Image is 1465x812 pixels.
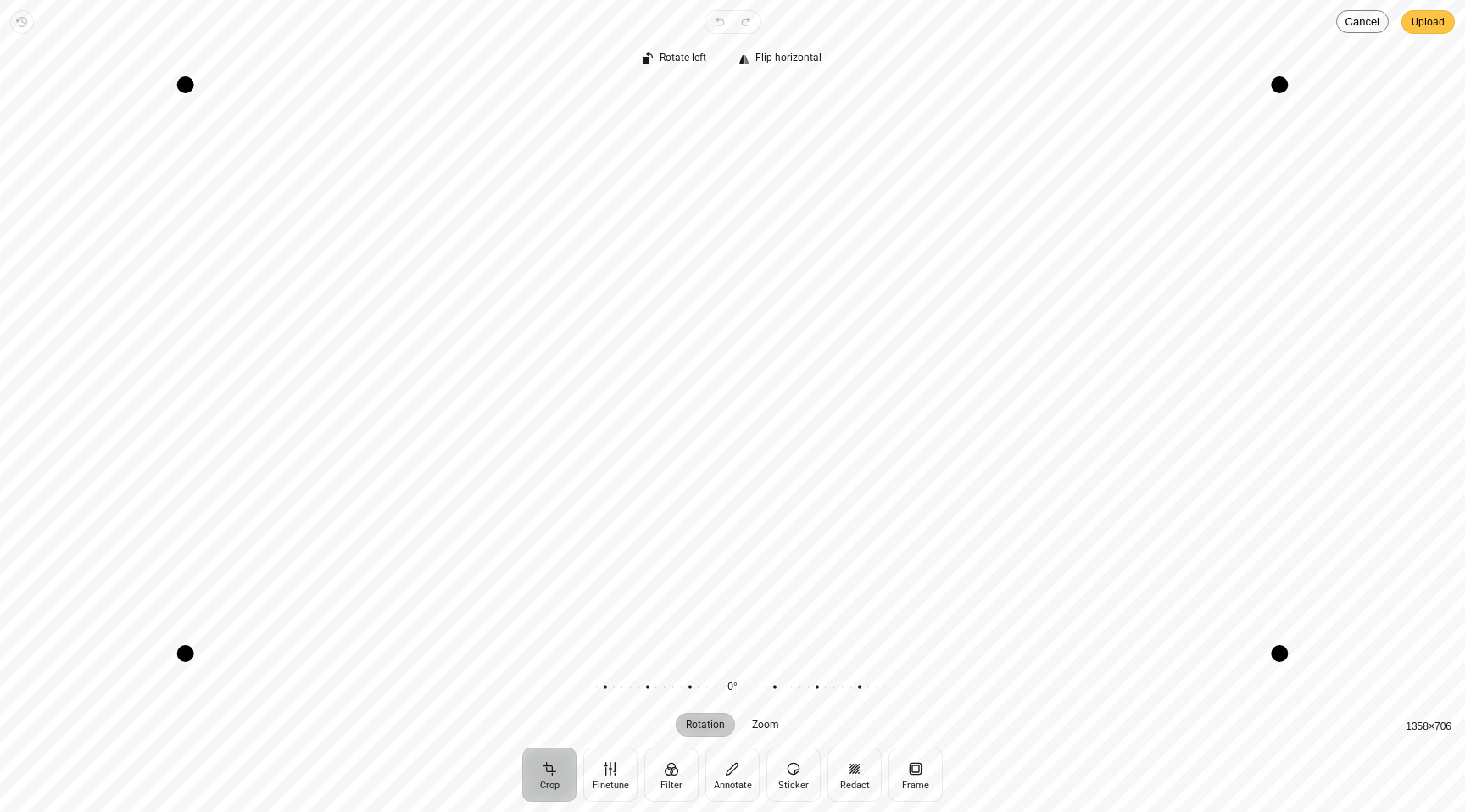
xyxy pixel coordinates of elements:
[644,748,699,802] button: Filter
[705,748,760,802] button: Annotate
[755,53,822,64] span: Flip horizontal
[1271,645,1288,662] div: Drag corner br
[522,748,577,802] button: Crop
[186,76,1280,93] div: Drag edge t
[660,53,706,64] span: Rotate left
[676,713,735,737] button: Rotation
[634,47,716,71] button: Rotate left
[1271,76,1288,93] div: Drag corner tr
[1336,10,1389,33] button: Cancel
[766,748,821,802] button: Sticker
[1271,85,1288,653] div: Drag edge r
[583,748,638,802] button: Finetune
[1401,10,1455,34] button: Upload
[186,645,1280,662] div: Drag edge b
[177,76,194,93] div: Drag corner tl
[1412,12,1445,32] span: Upload
[730,47,832,71] button: Flip horizontal
[177,85,194,653] div: Drag edge l
[888,748,943,802] button: Frame
[686,720,725,730] span: Rotation
[742,713,789,737] button: Zoom
[177,645,194,662] div: Drag corner bl
[752,720,779,730] span: Zoom
[827,748,882,802] button: Redact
